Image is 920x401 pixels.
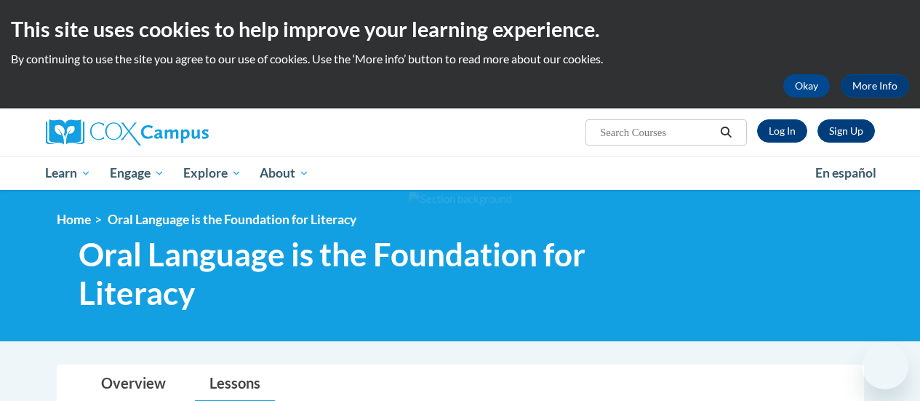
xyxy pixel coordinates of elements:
[260,164,309,182] span: About
[841,74,909,98] a: More Info
[35,156,886,190] div: Main menu
[715,124,737,141] button: Search
[79,235,679,312] span: Oral Language is the Foundation for Literacy
[806,158,886,188] a: En español
[599,124,715,141] input: Search Courses
[250,156,319,190] a: About
[46,119,209,146] img: Cox Campus
[45,164,91,182] span: Learn
[817,119,875,143] a: Register
[783,74,830,98] button: Okay
[100,156,174,190] a: Engage
[46,119,308,146] a: Cox Campus
[57,212,91,227] a: Home
[11,15,909,44] h2: This site uses cookies to help improve your learning experience.
[36,156,101,190] a: Learn
[815,165,876,180] span: En español
[11,51,909,67] p: By continuing to use the site you agree to our use of cookies. Use the ‘More info’ button to read...
[174,156,251,190] a: Explore
[757,119,807,143] a: Log In
[183,164,241,182] span: Explore
[110,164,164,182] span: Engage
[108,212,356,227] span: Oral Language is the Foundation for Literacy
[862,343,908,389] iframe: Button to launch messaging window
[409,191,512,207] img: Section background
